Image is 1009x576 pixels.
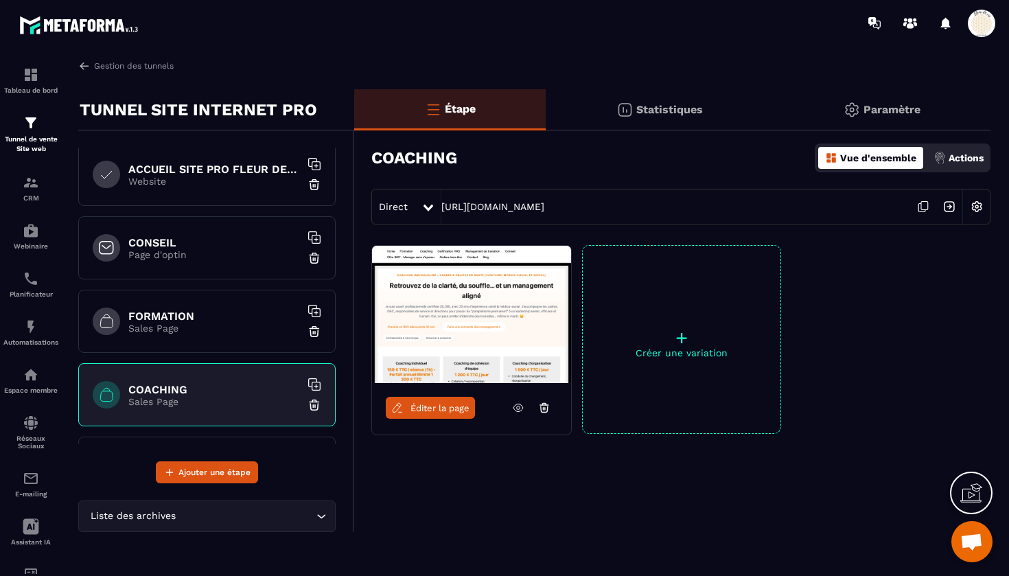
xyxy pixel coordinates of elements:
img: setting-w.858f3a88.svg [964,194,990,220]
a: formationformationTunnel de vente Site web [3,104,58,164]
img: trash [308,325,321,338]
img: automations [23,367,39,383]
p: CRM [3,194,58,202]
a: automationsautomationsEspace membre [3,356,58,404]
img: automations [23,222,39,239]
p: Espace membre [3,387,58,394]
img: scheduler [23,270,39,287]
img: trash [308,251,321,265]
a: emailemailE-mailing [3,460,58,508]
img: arrow-next.bcc2205e.svg [936,194,962,220]
img: actions.d6e523a2.png [933,152,946,164]
span: Éditer la page [410,403,469,413]
p: Statistiques [636,103,703,116]
p: Assistant IA [3,538,58,546]
a: Gestion des tunnels [78,60,174,72]
span: Direct [379,201,408,212]
p: Étape [445,102,476,115]
p: Tunnel de vente Site web [3,135,58,154]
h6: CONSEIL [128,236,300,249]
h6: ACCUEIL SITE PRO FLEUR DE VIE [128,163,300,176]
a: formationformationCRM [3,164,58,212]
div: Ouvrir le chat [951,521,993,562]
img: setting-gr.5f69749f.svg [844,102,860,118]
p: E-mailing [3,490,58,498]
img: formation [23,174,39,191]
img: social-network [23,415,39,431]
p: Vue d'ensemble [840,152,916,163]
p: Sales Page [128,396,300,407]
h6: FORMATION [128,310,300,323]
p: Actions [949,152,984,163]
a: formationformationTableau de bord [3,56,58,104]
div: Search for option [78,500,336,532]
p: Webinaire [3,242,58,250]
button: Ajouter une étape [156,461,258,483]
p: + [583,328,780,347]
a: automationsautomationsAutomatisations [3,308,58,356]
a: schedulerschedulerPlanificateur [3,260,58,308]
a: social-networksocial-networkRéseaux Sociaux [3,404,58,460]
p: Créer une variation [583,347,780,358]
p: Website [128,176,300,187]
img: email [23,470,39,487]
img: image [372,246,571,383]
p: Réseaux Sociaux [3,435,58,450]
img: stats.20deebd0.svg [616,102,633,118]
p: Sales Page [128,323,300,334]
p: TUNNEL SITE INTERNET PRO [80,96,317,124]
h3: COACHING [371,148,457,168]
input: Search for option [178,509,313,524]
p: Tableau de bord [3,87,58,94]
img: formation [23,67,39,83]
p: Paramètre [863,103,920,116]
img: dashboard-orange.40269519.svg [825,152,837,164]
img: bars-o.4a397970.svg [425,101,441,117]
a: [URL][DOMAIN_NAME] [441,201,544,212]
img: trash [308,178,321,192]
img: automations [23,319,39,335]
img: formation [23,115,39,131]
a: automationsautomationsWebinaire [3,212,58,260]
p: Page d'optin [128,249,300,260]
h6: COACHING [128,383,300,396]
p: Planificateur [3,290,58,298]
img: arrow [78,60,91,72]
img: trash [308,398,321,412]
a: Éditer la page [386,397,475,419]
span: Ajouter une étape [178,465,251,479]
img: logo [19,12,143,38]
p: Automatisations [3,338,58,346]
a: Assistant IA [3,508,58,556]
span: Liste des archives [87,509,178,524]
